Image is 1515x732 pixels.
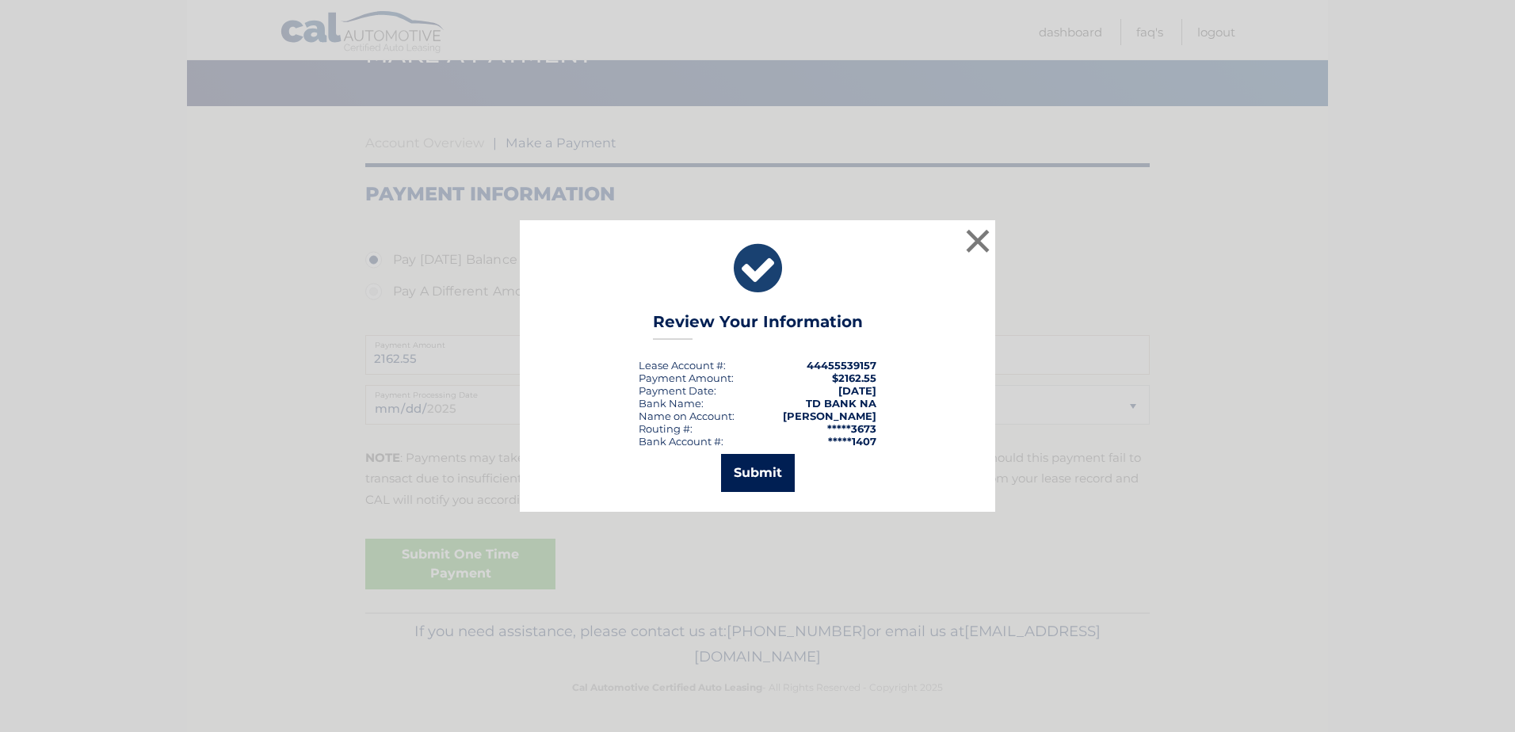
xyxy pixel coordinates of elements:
h3: Review Your Information [653,312,863,340]
strong: [PERSON_NAME] [783,410,876,422]
span: Payment Date [639,384,714,397]
div: : [639,384,716,397]
div: Routing #: [639,422,693,435]
span: $2162.55 [832,372,876,384]
div: Lease Account #: [639,359,726,372]
strong: TD BANK NA [806,397,876,410]
strong: 44455539157 [807,359,876,372]
div: Payment Amount: [639,372,734,384]
button: × [962,225,994,257]
div: Bank Name: [639,397,704,410]
button: Submit [721,454,795,492]
div: Bank Account #: [639,435,723,448]
div: Name on Account: [639,410,735,422]
span: [DATE] [838,384,876,397]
